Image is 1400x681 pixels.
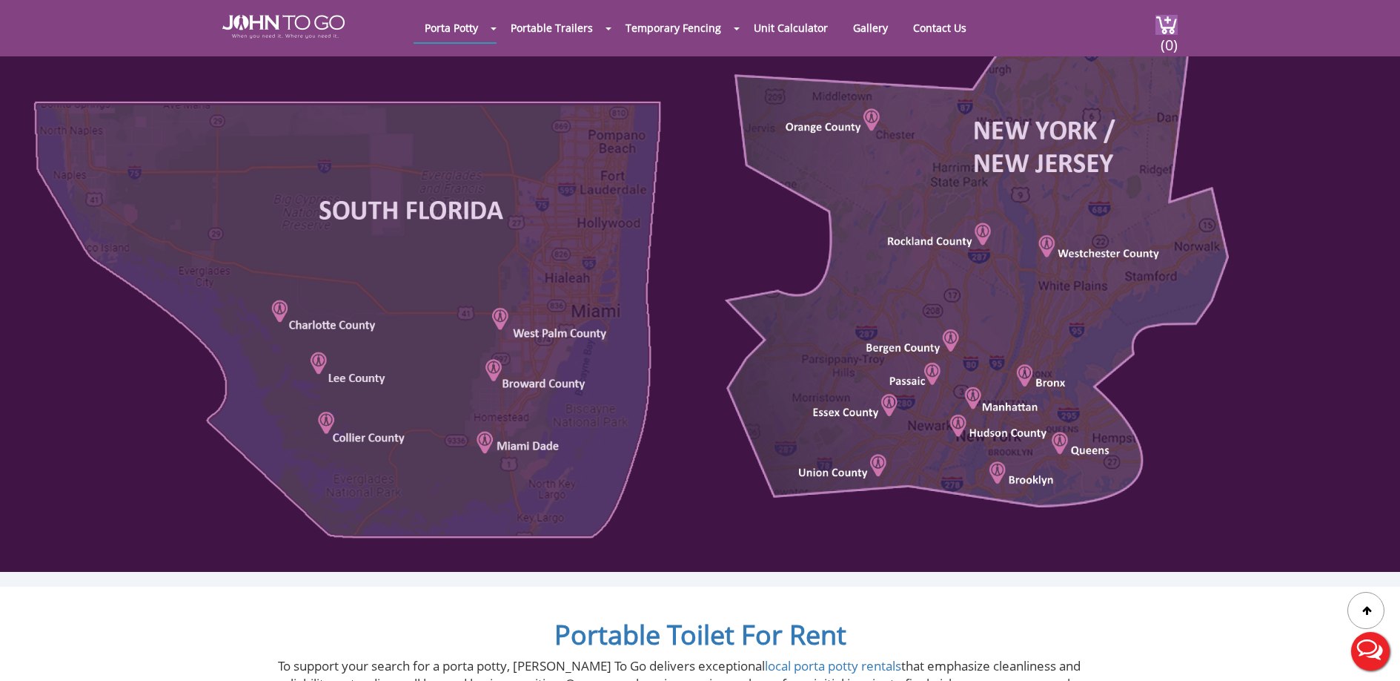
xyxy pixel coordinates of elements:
img: JOHN to go [222,15,345,39]
a: Portable Toilet For Rent [554,616,846,653]
a: Portable Trailers [500,13,604,42]
button: Live Chat [1341,622,1400,681]
a: Unit Calculator [743,13,839,42]
a: Gallery [842,13,899,42]
span: (0) [1160,23,1178,55]
a: Porta Potty [414,13,489,42]
a: Contact Us [902,13,978,42]
a: Temporary Fencing [614,13,732,42]
img: cart a [1155,15,1178,35]
a: local porta potty rentals [765,657,901,674]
